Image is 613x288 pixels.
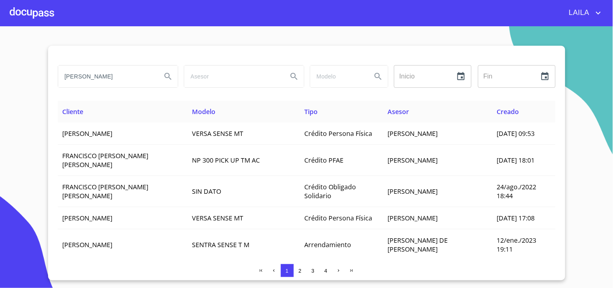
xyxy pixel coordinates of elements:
[284,67,304,86] button: Search
[497,236,536,254] span: 12/ene./2023 19:11
[563,6,594,19] span: LAILA
[63,129,113,138] span: [PERSON_NAME]
[388,214,438,222] span: [PERSON_NAME]
[192,129,243,138] span: VERSA SENSE MT
[192,156,260,165] span: NP 300 PICK UP TM AC
[563,6,603,19] button: account of current user
[63,240,113,249] span: [PERSON_NAME]
[305,214,373,222] span: Crédito Persona Física
[497,129,535,138] span: [DATE] 09:53
[192,214,243,222] span: VERSA SENSE MT
[294,264,307,277] button: 2
[497,156,535,165] span: [DATE] 18:01
[305,107,318,116] span: Tipo
[310,66,365,87] input: search
[324,268,327,274] span: 4
[63,214,113,222] span: [PERSON_NAME]
[388,236,448,254] span: [PERSON_NAME] DE [PERSON_NAME]
[305,129,373,138] span: Crédito Persona Física
[281,264,294,277] button: 1
[305,240,352,249] span: Arrendamiento
[158,67,178,86] button: Search
[497,182,536,200] span: 24/ago./2022 18:44
[307,264,320,277] button: 3
[388,156,438,165] span: [PERSON_NAME]
[192,240,249,249] span: SENTRA SENSE T M
[305,156,344,165] span: Crédito PFAE
[388,129,438,138] span: [PERSON_NAME]
[286,268,289,274] span: 1
[63,182,149,200] span: FRANCISCO [PERSON_NAME] [PERSON_NAME]
[63,151,149,169] span: FRANCISCO [PERSON_NAME] [PERSON_NAME]
[388,107,409,116] span: Asesor
[192,107,215,116] span: Modelo
[320,264,333,277] button: 4
[305,182,356,200] span: Crédito Obligado Solidario
[388,187,438,196] span: [PERSON_NAME]
[312,268,314,274] span: 3
[497,214,535,222] span: [DATE] 17:08
[299,268,301,274] span: 2
[58,66,155,87] input: search
[192,187,221,196] span: SIN DATO
[184,66,281,87] input: search
[63,107,84,116] span: Cliente
[369,67,388,86] button: Search
[497,107,519,116] span: Creado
